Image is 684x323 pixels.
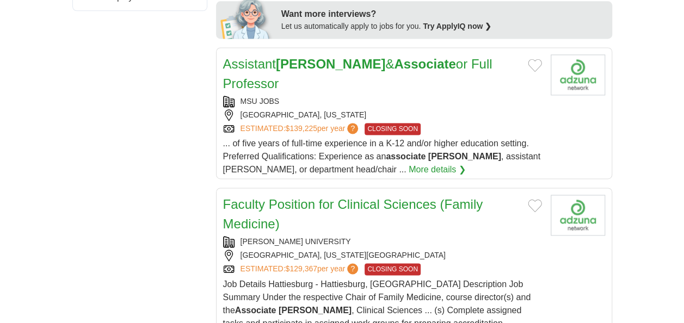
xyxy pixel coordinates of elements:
[285,264,317,273] span: $129,367
[394,57,455,71] strong: Associate
[285,124,317,133] span: $139,225
[528,199,542,212] button: Add to favorite jobs
[409,163,466,176] a: More details ❯
[223,236,542,247] div: [PERSON_NAME] UNIVERSITY
[551,195,605,235] img: Company logo
[235,305,276,314] strong: Associate
[347,123,358,134] span: ?
[281,8,606,21] div: Want more interviews?
[386,152,426,161] strong: associate
[223,197,483,231] a: Faculty Position for Clinical Sciences (Family Medicine)
[241,123,361,135] a: ESTIMATED:$139,225per year?
[528,59,542,72] button: Add to favorite jobs
[223,250,542,261] div: [GEOGRAPHIC_DATA], [US_STATE][GEOGRAPHIC_DATA]
[365,263,421,275] span: CLOSING SOON
[423,22,491,30] a: Try ApplyIQ now ❯
[365,123,421,135] span: CLOSING SOON
[281,21,606,32] div: Let us automatically apply to jobs for you.
[223,96,542,107] div: MSU JOBS
[223,139,540,174] span: ... of five years of full-time experience in a K-12 and/or higher education setting. Preferred Qu...
[223,109,542,121] div: [GEOGRAPHIC_DATA], [US_STATE]
[279,305,352,314] strong: [PERSON_NAME]
[223,57,492,91] a: Assistant[PERSON_NAME]&Associateor Full Professor
[347,263,358,274] span: ?
[551,54,605,95] img: Company logo
[276,57,385,71] strong: [PERSON_NAME]
[241,263,361,275] a: ESTIMATED:$129,367per year?
[428,152,501,161] strong: [PERSON_NAME]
